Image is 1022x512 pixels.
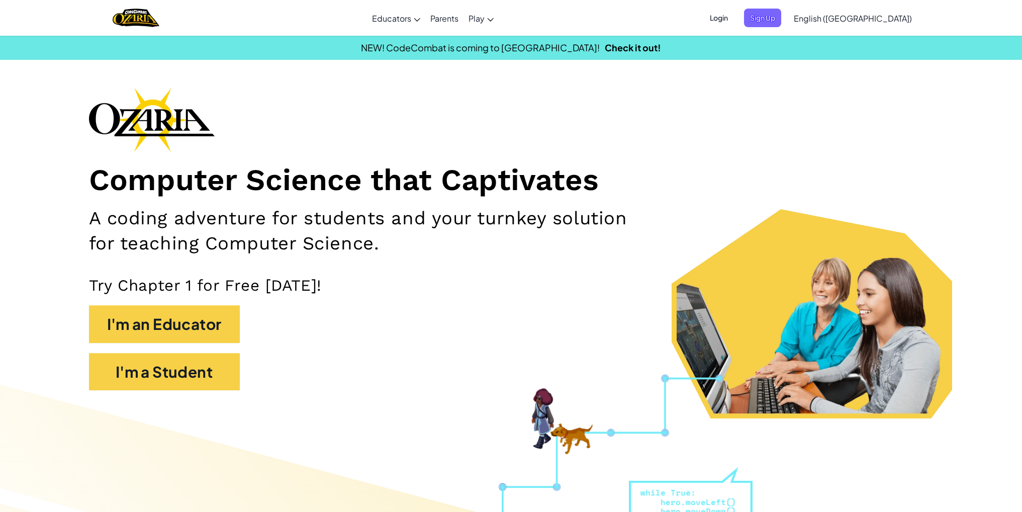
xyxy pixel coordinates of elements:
span: Play [469,13,485,24]
img: Home [113,8,159,28]
button: Login [704,9,734,27]
a: Check it out! [605,42,661,53]
a: English ([GEOGRAPHIC_DATA]) [789,5,917,32]
span: Educators [372,13,411,24]
a: Ozaria by CodeCombat logo [113,8,159,28]
a: Play [463,5,499,32]
button: Sign Up [744,9,781,27]
p: Try Chapter 1 for Free [DATE]! [89,276,934,295]
button: I'm an Educator [89,305,240,343]
img: Ozaria branding logo [89,88,215,152]
a: Parents [425,5,463,32]
span: NEW! CodeCombat is coming to [GEOGRAPHIC_DATA]! [361,42,600,53]
button: I'm a Student [89,353,240,391]
span: English ([GEOGRAPHIC_DATA]) [794,13,912,24]
h1: Computer Science that Captivates [89,162,934,199]
a: Educators [367,5,425,32]
h2: A coding adventure for students and your turnkey solution for teaching Computer Science. [89,206,655,255]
